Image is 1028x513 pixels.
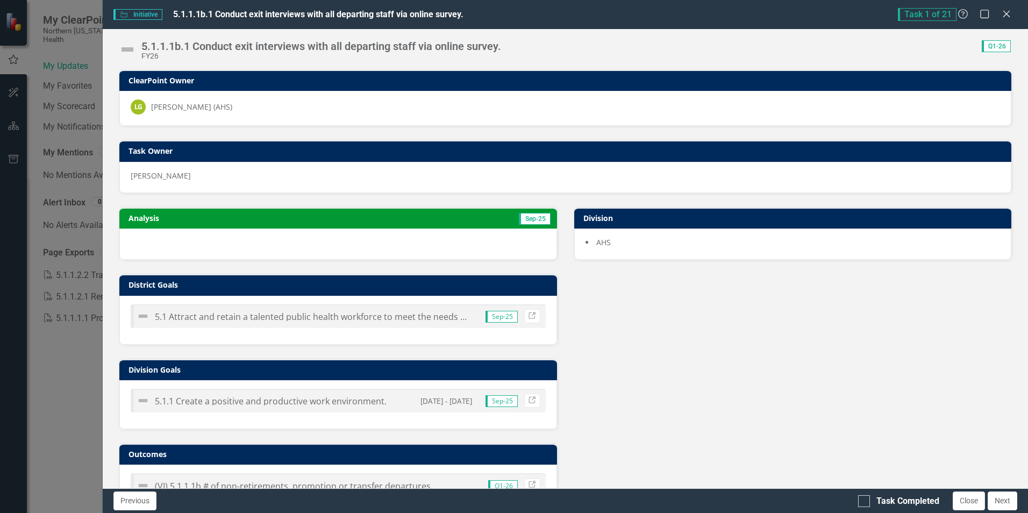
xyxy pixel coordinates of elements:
h3: Task Owner [128,147,1006,155]
span: AHS [596,237,611,247]
span: Initiative [113,9,162,20]
span: Sep-25 [519,213,551,225]
span: (VI) 5.1.1.1b # of non-retirements, promotion or transfer departures [155,480,431,492]
h3: Outcomes [128,450,551,458]
img: Not Defined [137,394,149,407]
h3: ClearPoint Owner [128,76,1006,84]
button: Next [988,491,1017,510]
button: Previous [113,491,156,510]
button: Close [953,491,985,510]
div: FY26 [141,52,501,60]
div: LG [131,99,146,115]
span: 5.1.1.1b.1 Conduct exit interviews with all departing staff via online survey. [173,9,463,19]
h3: Division Goals [128,366,551,374]
h3: Analysis [128,214,333,222]
span: 5.1 Attract and retain a talented public health workforce to meet the needs of [GEOGRAPHIC_DATA]. [155,311,558,323]
div: 5.1.1.1b.1 Conduct exit interviews with all departing staff via online survey. [141,40,501,52]
small: [DATE] - [DATE] [420,396,472,406]
span: 5.1.1 Create a positive and productive work environment. [155,395,387,407]
img: Not Defined [137,310,149,323]
span: Sep-25 [486,395,518,407]
span: Q1-26 [982,40,1011,52]
img: Not Defined [119,41,136,58]
h3: Division [583,214,1006,222]
div: [PERSON_NAME] [131,170,1000,181]
div: [PERSON_NAME] (AHS) [151,102,232,112]
h3: District Goals [128,281,551,289]
span: Q1-26 [488,480,518,492]
span: Task 1 of 21 [898,8,956,21]
div: Task Completed [876,495,939,508]
img: Not Defined [137,479,149,492]
span: Sep-25 [486,311,518,323]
